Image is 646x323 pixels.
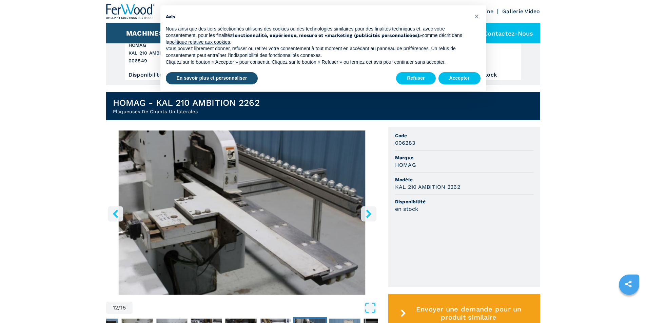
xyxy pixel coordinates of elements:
[166,14,470,20] h2: Avis
[620,276,637,292] a: sharethis
[120,305,126,310] span: 15
[106,4,155,19] img: Ferwood
[395,183,460,191] h3: KAL 210 AMBITION 2262
[134,302,376,314] button: Open Fullscreen
[129,41,209,65] h3: HOMAG KAL 210 AMBITION 2264 006849
[395,154,533,161] span: Marque
[166,26,470,46] p: Nous ainsi que des tiers sélectionnés utilisons des cookies ou des technologies similaires pour d...
[409,305,529,321] span: Envoyer une demande pour un produit similaire
[475,12,479,20] span: ×
[395,132,533,139] span: Code
[395,198,533,205] span: Disponibilité
[617,292,641,318] iframe: Chat
[126,29,163,37] button: Machines
[113,97,260,108] h1: HOMAG - KAL 210 AMBITION 2262
[113,108,260,115] h2: Plaqueuses De Chants Unilaterales
[395,205,418,213] h3: en stock
[395,176,533,183] span: Modèle
[129,73,209,77] div: Disponibilité : en stock
[361,206,376,221] button: right-button
[118,305,120,310] span: /
[106,130,378,295] div: Go to Slide 12
[166,45,470,59] p: Vous pouvez librement donner, refuser ou retirer votre consentement à tout moment en accédant au ...
[108,206,123,221] button: left-button
[166,72,258,84] button: En savoir plus et personnaliser
[396,72,435,84] button: Refuser
[232,33,422,38] strong: fonctionnalité, expérience, mesure et «marketing (publicités personnalisées)»
[502,8,540,15] a: Gallerie Video
[472,11,483,22] button: Fermer cet avis
[169,39,230,45] a: politique relative aux cookies
[113,305,118,310] span: 12
[166,59,470,66] p: Cliquez sur le bouton « Accepter » pour consentir. Cliquez sur le bouton « Refuser » ou fermez ce...
[106,130,378,295] img: Plaqueuses De Chants Unilaterales HOMAG KAL 210 AMBITION 2262
[438,72,481,84] button: Accepter
[395,139,415,147] h3: 006283
[467,23,540,43] div: Contactez-nous
[395,161,416,169] h3: HOMAG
